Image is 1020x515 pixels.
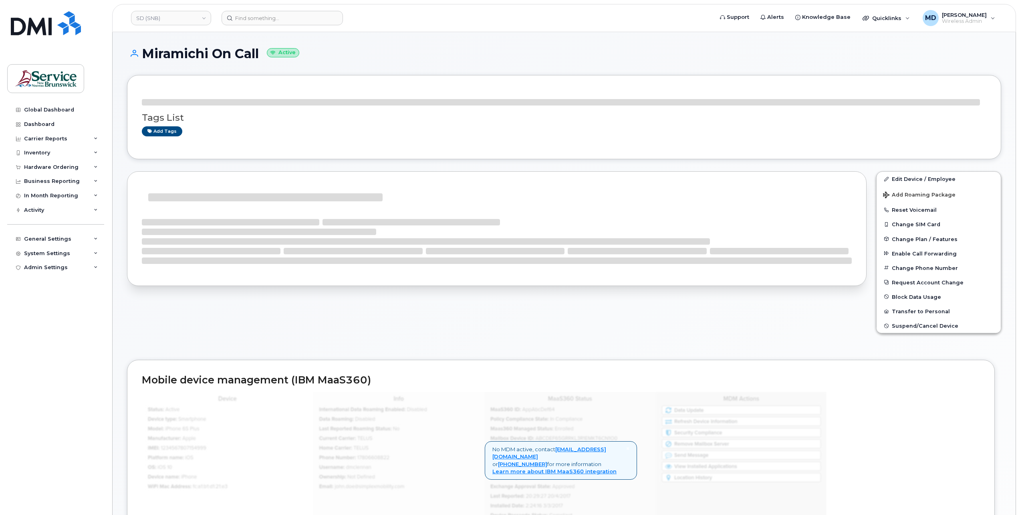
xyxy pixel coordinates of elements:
h1: Miramichi On Call [127,47,1001,61]
button: Change Phone Number [877,261,1001,275]
span: Suspend/Cancel Device [892,323,958,329]
span: Enable Call Forwarding [892,250,957,256]
button: Suspend/Cancel Device [877,318,1001,333]
h2: Mobile device management (IBM MaaS360) [142,375,980,386]
span: Change Plan / Features [892,236,958,242]
button: Transfer to Personal [877,304,1001,318]
a: [EMAIL_ADDRESS][DOMAIN_NAME] [492,446,606,460]
button: Reset Voicemail [877,203,1001,217]
a: Add tags [142,126,182,136]
button: Change Plan / Features [877,232,1001,246]
button: Block Data Usage [877,290,1001,304]
button: Add Roaming Package [877,186,1001,203]
button: Enable Call Forwarding [877,246,1001,261]
a: Learn more about IBM MaaS360 integration [492,468,617,474]
span: × [626,445,629,452]
h3: Tags List [142,113,986,123]
a: Edit Device / Employee [877,172,1001,186]
button: Request Account Change [877,275,1001,290]
button: Change SIM Card [877,217,1001,231]
small: Active [267,48,299,57]
a: [PHONE_NUMBER] [498,461,547,467]
div: No MDM active, contact or for more information [485,441,637,480]
a: Close [626,446,629,452]
span: Add Roaming Package [883,192,955,199]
